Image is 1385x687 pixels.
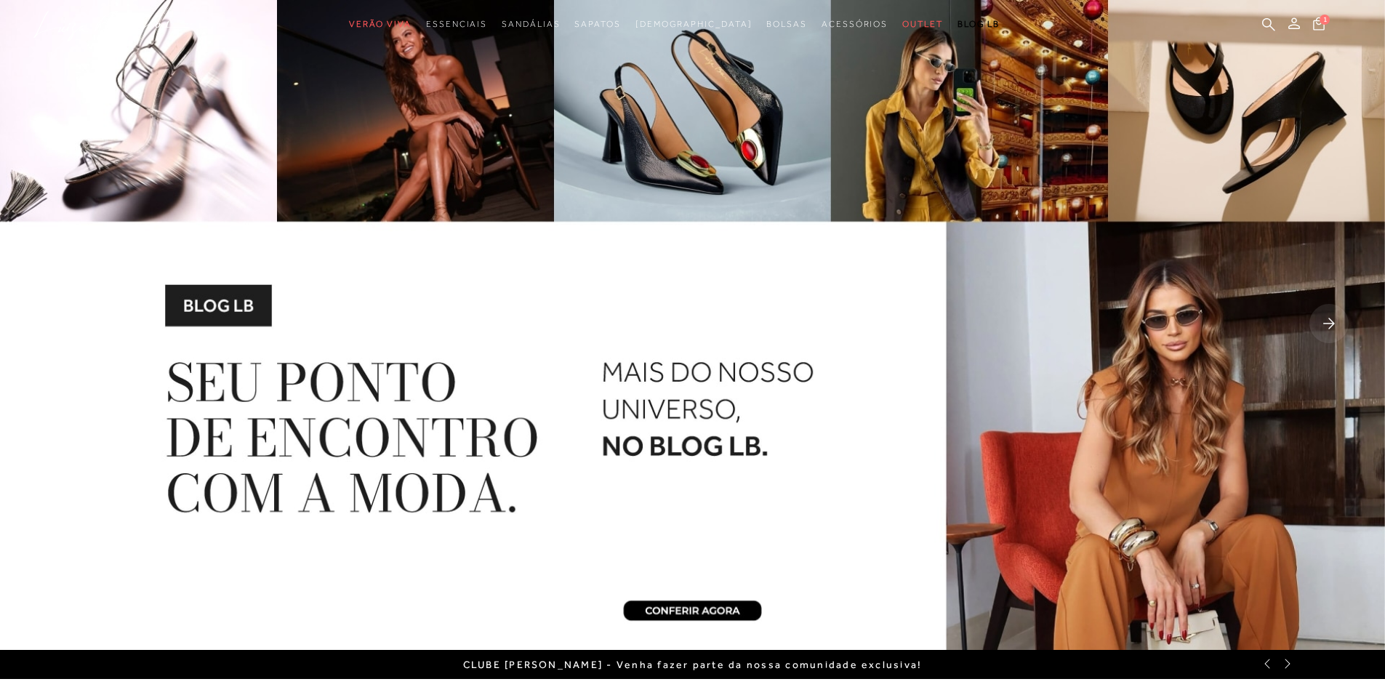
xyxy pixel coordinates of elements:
span: Sapatos [574,19,620,29]
span: Sandálias [502,19,560,29]
span: BLOG LB [958,19,1000,29]
a: noSubCategoriesText [902,11,943,38]
a: noSubCategoriesText [574,11,620,38]
a: noSubCategoriesText [766,11,807,38]
span: [DEMOGRAPHIC_DATA] [635,19,752,29]
span: 1 [1320,15,1330,25]
a: noSubCategoriesText [426,11,487,38]
button: 1 [1309,16,1329,36]
span: Bolsas [766,19,807,29]
a: noSubCategoriesText [635,11,752,38]
span: Outlet [902,19,943,29]
a: noSubCategoriesText [502,11,560,38]
span: Acessórios [822,19,888,29]
span: Essenciais [426,19,487,29]
a: noSubCategoriesText [822,11,888,38]
span: Verão Viva [349,19,412,29]
a: noSubCategoriesText [349,11,412,38]
a: BLOG LB [958,11,1000,38]
a: CLUBE [PERSON_NAME] - Venha fazer parte da nossa comunidade exclusiva! [463,659,923,670]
